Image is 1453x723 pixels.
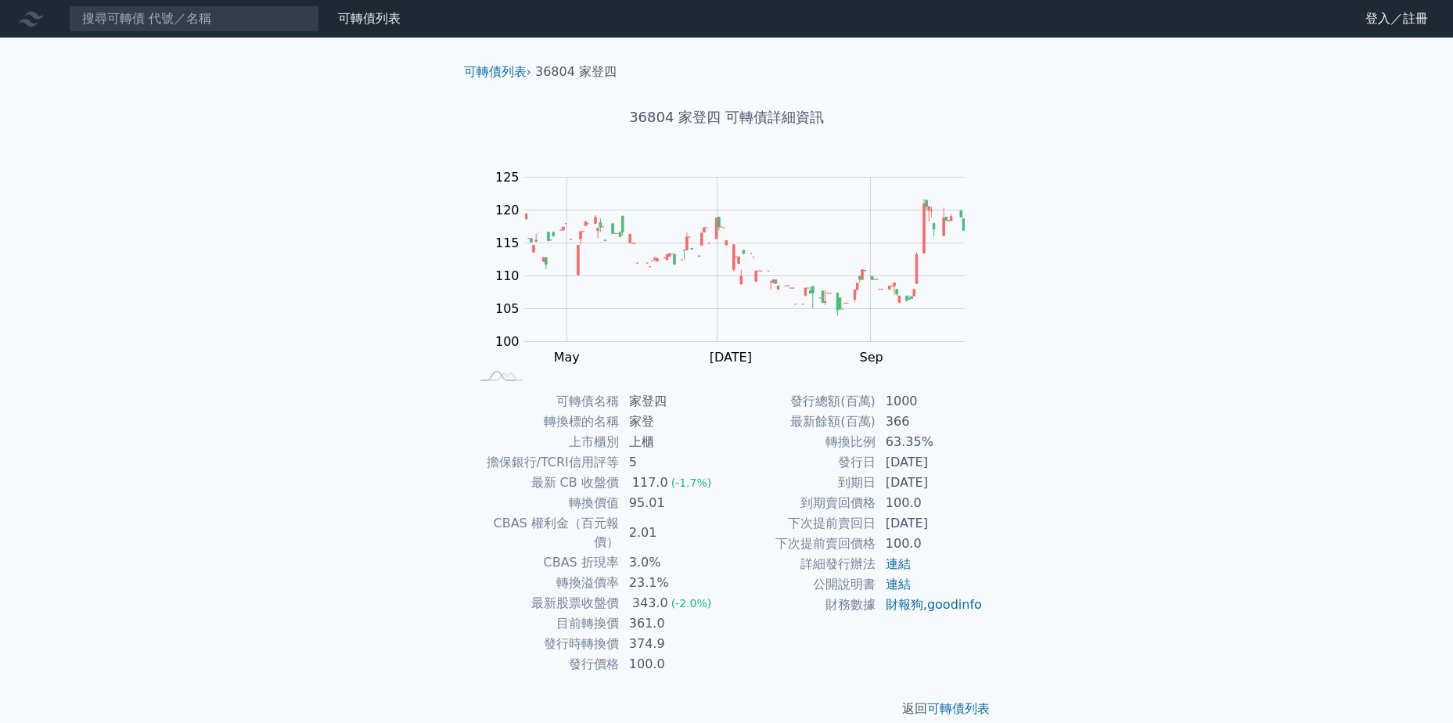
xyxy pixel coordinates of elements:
a: 登入／註冊 [1353,6,1440,31]
tspan: 105 [495,301,520,316]
td: 轉換標的名稱 [470,412,620,432]
td: 發行日 [727,452,876,473]
td: 發行總額(百萬) [727,391,876,412]
td: 100.0 [876,534,984,554]
a: 可轉債列表 [927,701,990,716]
td: 2.01 [620,513,727,552]
p: 返回 [451,700,1002,718]
td: 5 [620,452,727,473]
td: 家登四 [620,391,727,412]
td: 上市櫃別 [470,432,620,452]
td: 最新股票收盤價 [470,593,620,613]
td: 3.0% [620,552,727,573]
td: 到期日 [727,473,876,493]
td: 財務數據 [727,595,876,615]
span: (-2.0%) [671,597,712,610]
tspan: 125 [495,170,520,185]
a: goodinfo [927,597,982,612]
td: 轉換比例 [727,432,876,452]
a: 可轉債列表 [338,11,401,26]
td: 95.01 [620,493,727,513]
td: 1000 [876,391,984,412]
td: 公開說明書 [727,574,876,595]
td: 下次提前賣回日 [727,513,876,534]
td: 361.0 [620,613,727,634]
tspan: 120 [495,203,520,218]
td: 轉換價值 [470,493,620,513]
td: 366 [876,412,984,432]
div: 117.0 [629,473,671,492]
td: 發行價格 [470,654,620,674]
input: 搜尋可轉債 代號／名稱 [69,5,319,32]
td: 家登 [620,412,727,432]
a: 連結 [886,556,911,571]
td: 轉換溢價率 [470,573,620,593]
li: › [464,63,531,81]
td: 最新餘額(百萬) [727,412,876,432]
tspan: 115 [495,236,520,250]
a: 連結 [886,577,911,592]
td: CBAS 權利金（百元報價） [470,513,620,552]
td: 最新 CB 收盤價 [470,473,620,493]
td: 100.0 [876,493,984,513]
td: 下次提前賣回價格 [727,534,876,554]
tspan: 110 [495,268,520,283]
tspan: 100 [495,334,520,349]
div: 343.0 [629,594,671,613]
td: 374.9 [620,634,727,654]
td: 擔保銀行/TCRI信用評等 [470,452,620,473]
td: 到期賣回價格 [727,493,876,513]
h1: 36804 家登四 可轉債詳細資訊 [451,106,1002,128]
td: CBAS 折現率 [470,552,620,573]
td: 詳細發行辦法 [727,554,876,574]
tspan: [DATE] [710,350,752,365]
td: 上櫃 [620,432,727,452]
td: , [876,595,984,615]
g: Chart [487,170,988,365]
td: 23.1% [620,573,727,593]
tspan: Sep [860,350,883,365]
tspan: May [554,350,580,365]
a: 可轉債列表 [464,64,527,79]
td: 可轉債名稱 [470,391,620,412]
a: 財報狗 [886,597,923,612]
td: [DATE] [876,452,984,473]
td: 目前轉換價 [470,613,620,634]
td: 63.35% [876,432,984,452]
td: 發行時轉換價 [470,634,620,654]
td: 100.0 [620,654,727,674]
td: [DATE] [876,473,984,493]
li: 36804 家登四 [535,63,617,81]
span: (-1.7%) [671,477,712,489]
td: [DATE] [876,513,984,534]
